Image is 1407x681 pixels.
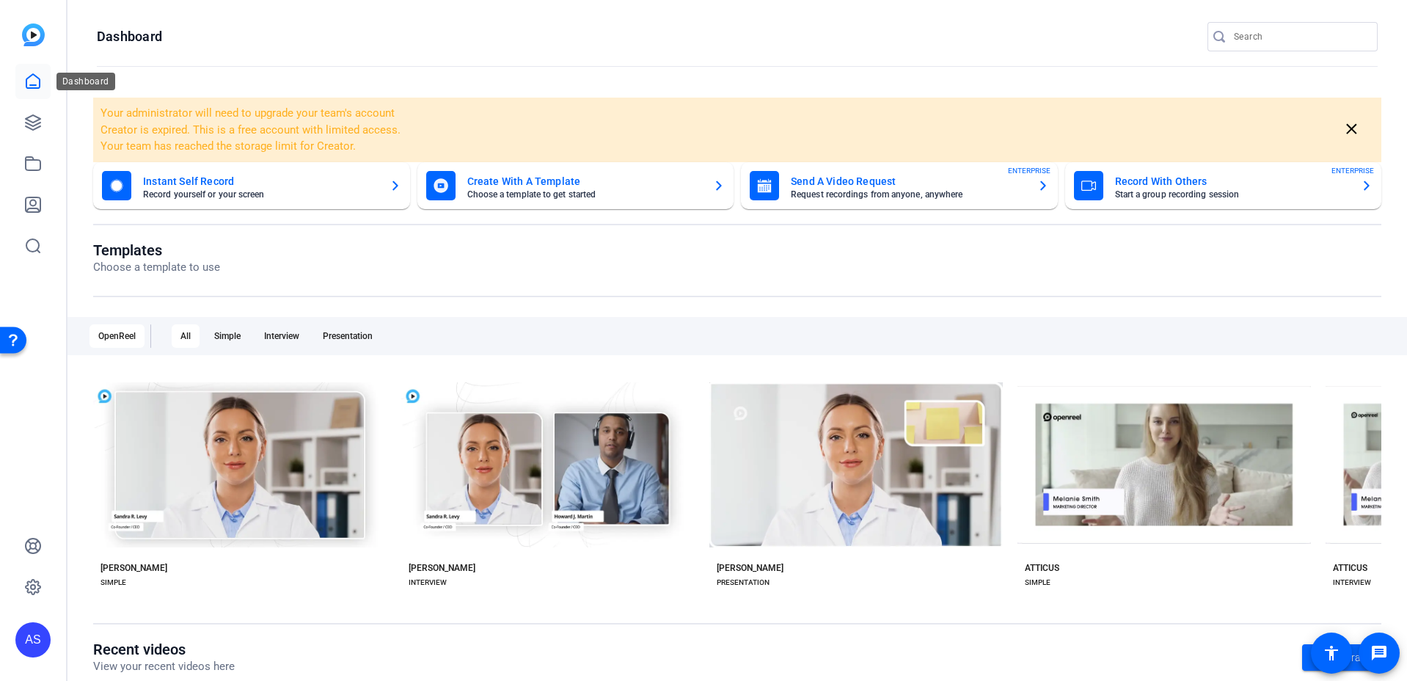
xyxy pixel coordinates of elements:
[205,324,249,348] div: Simple
[1342,120,1361,139] mat-icon: close
[409,562,475,574] div: [PERSON_NAME]
[717,577,770,589] div: PRESENTATION
[1008,165,1050,176] span: ENTERPRISE
[1302,644,1381,671] a: Go to library
[1234,28,1366,45] input: Search
[1025,562,1059,574] div: ATTICUS
[1331,165,1374,176] span: ENTERPRISE
[1115,190,1350,199] mat-card-subtitle: Start a group recording session
[93,658,235,675] p: View your recent videos here
[172,324,200,348] div: All
[89,324,145,348] div: OpenReel
[100,122,1131,139] li: Creator is expired. This is a free account with limited access.
[409,577,447,589] div: INTERVIEW
[143,190,378,199] mat-card-subtitle: Record yourself or your screen
[255,324,308,348] div: Interview
[97,28,162,45] h1: Dashboard
[717,562,783,574] div: [PERSON_NAME]
[1065,162,1382,209] button: Record With OthersStart a group recording sessionENTERPRISE
[1025,577,1050,589] div: SIMPLE
[314,324,381,348] div: Presentation
[791,190,1026,199] mat-card-subtitle: Request recordings from anyone, anywhere
[100,106,395,120] span: Your administrator will need to upgrade your team's account
[93,641,235,658] h1: Recent videos
[93,259,220,276] p: Choose a template to use
[93,241,220,259] h1: Templates
[1323,644,1340,662] mat-icon: accessibility
[15,622,51,658] div: AS
[100,562,167,574] div: [PERSON_NAME]
[100,577,126,589] div: SIMPLE
[100,138,1131,155] li: Your team has reached the storage limit for Creator.
[417,162,734,209] button: Create With A TemplateChoose a template to get started
[741,162,1058,209] button: Send A Video RequestRequest recordings from anyone, anywhereENTERPRISE
[1333,562,1367,574] div: ATTICUS
[467,190,702,199] mat-card-subtitle: Choose a template to get started
[143,172,378,190] mat-card-title: Instant Self Record
[56,73,115,90] div: Dashboard
[1370,644,1388,662] mat-icon: message
[1115,172,1350,190] mat-card-title: Record With Others
[22,23,45,46] img: blue-gradient.svg
[93,162,410,209] button: Instant Self RecordRecord yourself or your screen
[791,172,1026,190] mat-card-title: Send A Video Request
[1333,577,1371,589] div: INTERVIEW
[467,172,702,190] mat-card-title: Create With A Template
